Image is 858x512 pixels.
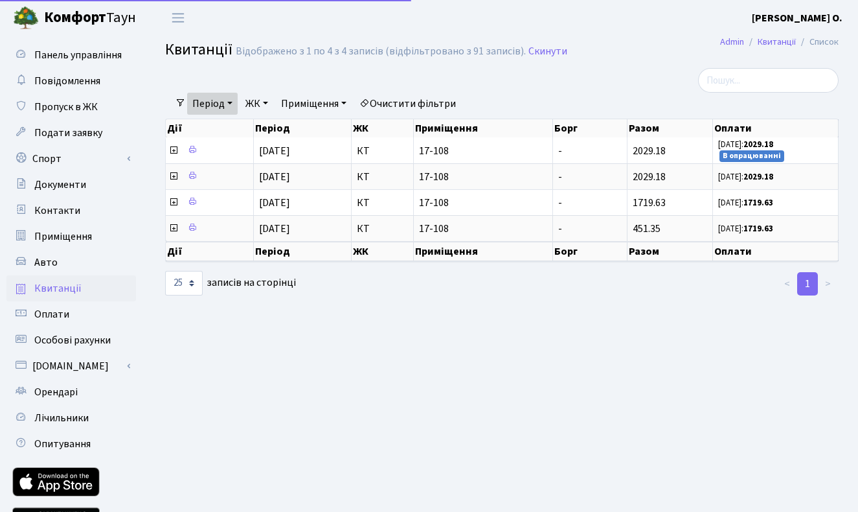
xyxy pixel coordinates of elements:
[558,144,562,158] span: -
[553,242,627,261] th: Борг
[254,242,351,261] th: Період
[187,93,238,115] a: Період
[276,93,352,115] a: Приміщення
[6,68,136,94] a: Повідомлення
[259,196,290,210] span: [DATE]
[6,431,136,457] a: Опитування
[743,171,773,183] b: 2029.18
[240,93,273,115] a: ЖК
[6,120,136,146] a: Подати заявку
[6,146,136,172] a: Спорт
[6,301,136,327] a: Оплати
[752,10,842,26] a: [PERSON_NAME] О.
[34,333,111,347] span: Особові рахунки
[419,198,547,208] span: 17-108
[34,178,86,192] span: Документи
[34,204,80,218] span: Контакти
[162,7,194,29] button: Переключити навігацію
[34,126,102,140] span: Подати заявку
[558,222,562,236] span: -
[354,93,461,115] a: Очистити фільтри
[259,222,290,236] span: [DATE]
[352,119,414,137] th: ЖК
[743,139,773,150] b: 2029.18
[13,5,39,31] img: logo.png
[357,224,409,234] span: КТ
[34,74,100,88] span: Повідомлення
[713,242,839,261] th: Оплати
[627,119,713,137] th: Разом
[34,307,69,321] span: Оплати
[357,146,409,156] span: КТ
[414,242,553,261] th: Приміщення
[720,35,744,49] a: Admin
[165,271,296,296] label: записів на сторінці
[558,196,562,210] span: -
[34,385,78,399] span: Орендарі
[528,45,567,58] a: Скинути
[718,197,773,209] small: [DATE]:
[236,45,526,58] div: Відображено з 1 по 4 з 4 записів (відфільтровано з 91 записів).
[419,172,547,182] span: 17-108
[627,242,713,261] th: Разом
[6,198,136,224] a: Контакти
[6,42,136,68] a: Панель управління
[6,172,136,198] a: Документи
[357,172,409,182] span: КТ
[6,379,136,405] a: Орендарі
[259,144,290,158] span: [DATE]
[259,170,290,184] span: [DATE]
[254,119,351,137] th: Період
[6,275,136,301] a: Квитанції
[743,223,773,235] b: 1719.63
[6,405,136,431] a: Лічильники
[633,222,660,236] span: 451.35
[357,198,409,208] span: КТ
[165,38,232,61] span: Квитанції
[44,7,106,28] b: Комфорт
[743,197,773,209] b: 1719.63
[34,255,58,270] span: Авто
[165,271,203,296] select: записів на сторінці
[352,242,414,261] th: ЖК
[796,35,839,49] li: Список
[419,146,547,156] span: 17-108
[34,229,92,244] span: Приміщення
[34,48,122,62] span: Панель управління
[752,11,842,25] b: [PERSON_NAME] О.
[6,250,136,275] a: Авто
[558,170,562,184] span: -
[553,119,627,137] th: Борг
[758,35,796,49] a: Квитанції
[419,224,547,234] span: 17-108
[719,150,784,162] small: В опрацюванні
[718,139,773,150] small: [DATE]:
[414,119,553,137] th: Приміщення
[166,119,254,137] th: Дії
[6,94,136,120] a: Пропуск в ЖК
[718,171,773,183] small: [DATE]:
[797,272,818,296] a: 1
[34,411,89,425] span: Лічильники
[44,7,136,29] span: Таун
[698,68,839,93] input: Пошук...
[34,437,91,451] span: Опитування
[6,224,136,250] a: Приміщення
[701,29,858,56] nav: breadcrumb
[633,170,666,184] span: 2029.18
[633,196,666,210] span: 1719.63
[34,100,98,114] span: Пропуск в ЖК
[6,353,136,379] a: [DOMAIN_NAME]
[633,144,666,158] span: 2029.18
[6,327,136,353] a: Особові рахунки
[713,119,839,137] th: Оплати
[34,281,82,296] span: Квитанції
[166,242,254,261] th: Дії
[718,223,773,235] small: [DATE]:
